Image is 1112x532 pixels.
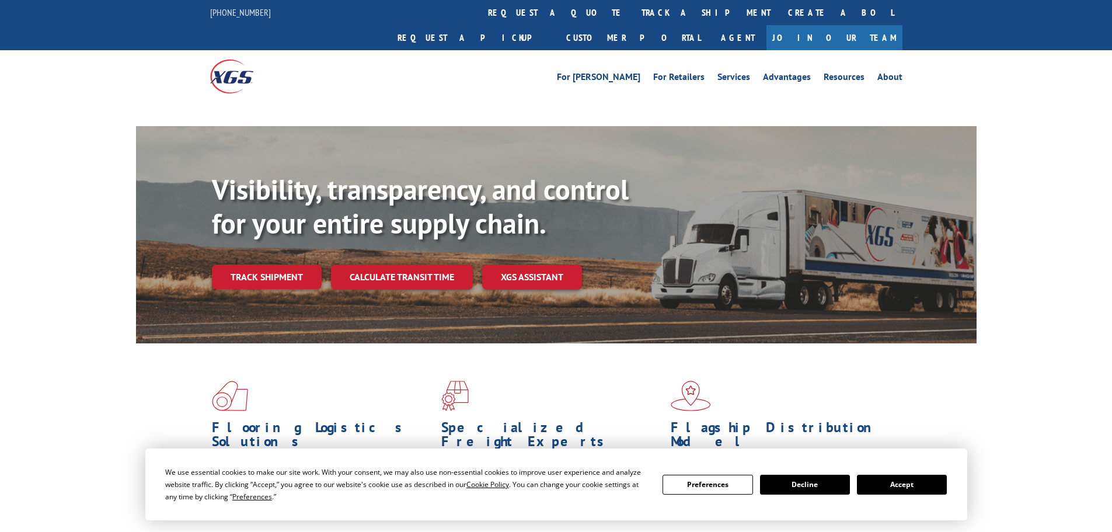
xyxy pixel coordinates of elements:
[145,448,967,520] div: Cookie Consent Prompt
[232,492,272,502] span: Preferences
[709,25,766,50] a: Agent
[331,265,473,290] a: Calculate transit time
[482,265,582,290] a: XGS ASSISTANT
[557,25,709,50] a: Customer Portal
[857,475,947,495] button: Accept
[466,479,509,489] span: Cookie Policy
[557,72,640,85] a: For [PERSON_NAME]
[165,466,649,503] div: We use essential cookies to make our site work. With your consent, we may also use non-essential ...
[877,72,902,85] a: About
[653,72,705,85] a: For Retailers
[717,72,750,85] a: Services
[210,6,271,18] a: [PHONE_NUMBER]
[212,381,248,411] img: xgs-icon-total-supply-chain-intelligence-red
[389,25,557,50] a: Request a pickup
[760,475,850,495] button: Decline
[766,25,902,50] a: Join Our Team
[212,265,322,289] a: Track shipment
[824,72,864,85] a: Resources
[663,475,752,495] button: Preferences
[671,420,891,454] h1: Flagship Distribution Model
[441,420,662,454] h1: Specialized Freight Experts
[441,381,469,411] img: xgs-icon-focused-on-flooring-red
[671,381,711,411] img: xgs-icon-flagship-distribution-model-red
[212,171,629,241] b: Visibility, transparency, and control for your entire supply chain.
[763,72,811,85] a: Advantages
[212,420,433,454] h1: Flooring Logistics Solutions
